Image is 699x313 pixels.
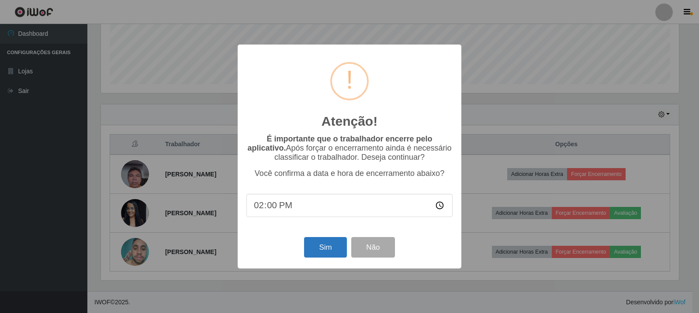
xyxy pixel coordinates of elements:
[351,237,394,258] button: Não
[304,237,346,258] button: Sim
[246,169,453,178] p: Você confirma a data e hora de encerramento abaixo?
[246,134,453,162] p: Após forçar o encerramento ainda é necessário classificar o trabalhador. Deseja continuar?
[247,134,432,152] b: É importante que o trabalhador encerre pelo aplicativo.
[322,114,377,129] h2: Atenção!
